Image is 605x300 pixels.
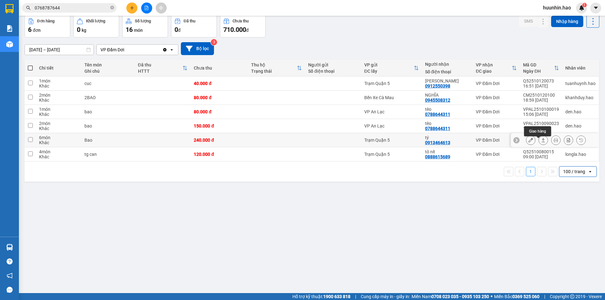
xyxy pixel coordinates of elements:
[361,60,422,76] th: Toggle SortBy
[523,78,559,83] div: Q52510120073
[6,244,13,251] img: warehouse-icon
[77,26,80,33] span: 0
[159,6,163,10] span: aim
[84,152,132,157] div: tg can
[233,19,249,23] div: Chưa thu
[364,95,419,100] div: Bến Xe Cà Mau
[194,81,245,86] div: 40.000 đ
[251,69,297,74] div: Trạng thái
[7,258,13,264] span: question-circle
[583,3,585,7] span: 1
[110,5,114,11] span: close-circle
[25,45,94,55] input: Select a date range.
[570,294,574,299] span: copyright
[425,93,470,98] div: NGHĨA
[355,293,356,300] span: |
[425,78,470,83] div: trần cơ
[6,41,13,48] img: warehouse-icon
[476,81,517,86] div: VP Đầm Dơi
[194,95,245,100] div: 80.000 đ
[544,293,545,300] span: |
[593,5,599,11] span: caret-down
[39,135,78,140] div: 6 món
[425,62,470,67] div: Người nhận
[194,152,245,157] div: 120.000 đ
[220,15,266,37] button: Chưa thu710.000đ
[73,15,119,37] button: Khối lượng0kg
[251,62,297,67] div: Thu hộ
[194,109,245,114] div: 80.000 đ
[565,123,596,128] div: den.hao
[138,69,183,74] div: HTTT
[425,107,470,112] div: tèo
[425,149,470,154] div: tô nít
[59,23,263,31] li: Hotline: 02839552959
[248,60,305,76] th: Toggle SortBy
[211,39,217,45] sup: 3
[476,138,517,143] div: VP Đầm Dơi
[6,25,13,32] img: solution-icon
[565,81,596,86] div: tuanhuynh.hao
[138,62,183,67] div: Đã thu
[156,3,167,14] button: aim
[26,6,31,10] span: search
[39,78,78,83] div: 1 món
[425,140,450,145] div: 0913464613
[364,138,419,143] div: Trạm Quận 5
[565,109,596,114] div: den.hao
[39,93,78,98] div: 2 món
[431,294,489,299] strong: 0708 023 035 - 0935 103 250
[476,69,512,74] div: ĐC giao
[84,69,132,74] div: Ghi chú
[35,4,109,11] input: Tìm tên, số ĐT hoặc mã đơn
[519,15,538,27] button: SMS
[39,149,78,154] div: 4 món
[523,149,559,154] div: Q52510080015
[523,154,559,159] div: 09:00 [DATE]
[37,19,55,23] div: Đơn hàng
[425,126,450,131] div: 0788644311
[364,152,419,157] div: Trạm Quận 5
[84,123,132,128] div: bao
[39,65,78,71] div: Chi tiết
[308,69,358,74] div: Số điện thoại
[181,42,214,55] button: Bộ lọc
[126,3,137,14] button: plus
[28,26,32,33] span: 6
[126,26,133,33] span: 16
[523,62,554,67] div: Mã GD
[194,138,245,143] div: 240.000 đ
[565,95,596,100] div: khanhduy.hao
[512,294,539,299] strong: 0369 525 060
[246,28,249,33] span: đ
[412,293,489,300] span: Miền Nam
[39,126,78,131] div: Khác
[8,8,39,39] img: logo.jpg
[491,295,493,298] span: ⚪️
[135,60,191,76] th: Toggle SortBy
[526,167,535,176] button: 1
[523,83,559,88] div: 16:51 [DATE]
[86,19,105,23] div: Khối lượng
[84,62,132,67] div: Tên món
[33,28,41,33] span: đơn
[7,287,13,293] span: message
[7,273,13,279] span: notification
[135,19,151,23] div: Số lượng
[523,69,554,74] div: Ngày ĐH
[364,109,419,114] div: VP An Lạc
[523,98,559,103] div: 18:59 [DATE]
[84,109,132,114] div: bao
[425,112,450,117] div: 0788644311
[134,28,143,33] span: món
[523,93,559,98] div: CM2510120100
[59,15,263,23] li: 26 Phó Cơ Điều, Phường 12
[539,135,548,145] div: Giao hàng
[582,3,587,7] sup: 1
[39,112,78,117] div: Khác
[551,16,583,27] button: Nhập hàng
[141,3,152,14] button: file-add
[476,62,512,67] div: VP nhận
[588,169,593,174] svg: open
